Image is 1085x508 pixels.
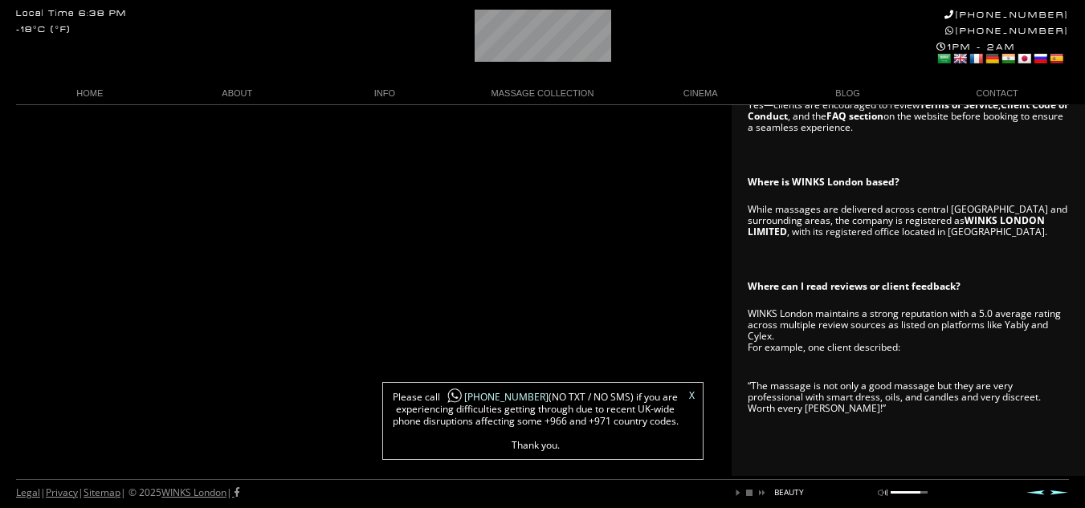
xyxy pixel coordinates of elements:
[164,83,312,104] a: ABOUT
[826,109,883,123] strong: FAQ section
[936,42,1069,67] div: 1PM - 2AM
[748,279,961,293] strong: Where can I read reviews or client feedback?
[1050,490,1069,495] a: Next
[311,83,459,104] a: INFO
[748,342,1069,353] li: For example, one client described:
[16,10,127,18] div: Local Time 6:38 PM
[921,83,1069,104] a: CONTACT
[459,83,627,104] a: MASSAGE COLLECTION
[878,488,887,498] a: mute
[748,308,1069,342] li: WINKS London maintains a strong reputation with a 5.0 average rating across multiple review sourc...
[952,52,967,65] a: English
[748,175,899,189] strong: Where is WINKS London based?
[945,26,1069,36] a: [PHONE_NUMBER]
[1001,52,1015,65] a: Hindi
[16,26,71,35] div: -18°C (°F)
[748,204,1069,238] p: While massages are delivered across central [GEOGRAPHIC_DATA] and surrounding areas, the company ...
[16,83,164,104] a: HOME
[447,388,463,404] img: whatsapp-icon1.png
[944,10,1069,20] a: [PHONE_NUMBER]
[756,488,765,498] a: next
[161,486,226,499] a: WINKS London
[936,52,951,65] a: Arabic
[1017,52,1031,65] a: Japanese
[733,488,743,498] a: play
[1049,52,1063,65] a: Spanish
[985,52,999,65] a: German
[46,486,78,499] a: Privacy
[969,52,983,65] a: French
[748,98,1068,123] strong: Client Code of Conduct
[440,390,549,404] a: [PHONE_NUMBER]
[1026,490,1045,495] a: Prev
[1033,52,1047,65] a: Russian
[16,486,40,499] a: Legal
[748,380,1069,414] p: “The massage is not only a good massage but they are very professional with smart dress, oils, an...
[689,391,695,400] a: X
[748,213,1045,238] strong: WINKS LONDON LIMITED
[626,83,774,104] a: CINEMA
[774,83,922,104] a: BLOG
[744,488,754,498] a: stop
[748,100,1069,133] p: Yes—clients are encouraged to review , , and the on the website before booking to ensure a seamle...
[16,480,239,506] div: | | | © 2025 |
[84,486,120,499] a: Sitemap
[391,391,680,451] span: Please call (NO TXT / NO SMS) if you are experiencing difficulties getting through due to recent ...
